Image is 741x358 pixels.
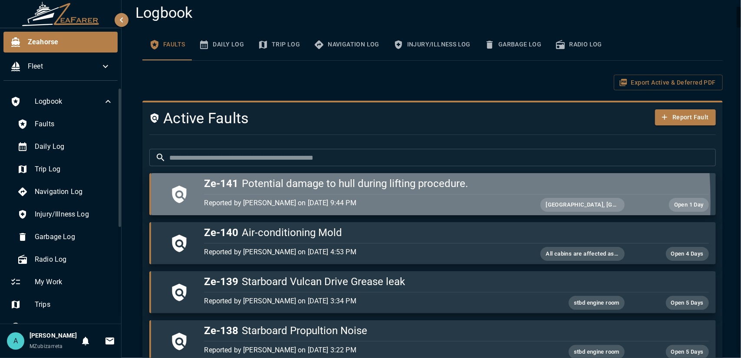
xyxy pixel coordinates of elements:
[655,109,716,125] button: Report Fault
[10,204,120,225] div: Injury/Illness Log
[149,173,716,215] button: Ze-141Potential damage to hull during lifting procedure.Reported by [PERSON_NAME] on [DATE] 9:44 ...
[666,347,709,357] span: Open 5 Days
[28,37,111,47] span: Zeahorse
[142,29,723,60] div: basic tabs example
[666,298,709,308] span: Open 5 Days
[35,322,113,332] span: Tasks
[22,2,100,26] img: ZeaFarer Logo
[204,247,540,257] p: Reported by [PERSON_NAME] on [DATE] 4:53 PM
[10,114,120,135] div: Faults
[149,271,716,313] button: Ze-139Starboard Vulcan Drive Grease leakReported by [PERSON_NAME] on [DATE] 3:34 PMstbd engine ro...
[204,296,540,306] p: Reported by [PERSON_NAME] on [DATE] 3:34 PM
[10,181,120,202] div: Navigation Log
[666,249,709,259] span: Open 4 Days
[3,56,118,77] div: Fleet
[204,177,708,190] h5: Potential damage to hull during lifting procedure.
[10,227,120,247] div: Garbage Log
[3,317,120,338] div: Tasks
[614,75,723,91] button: Export Active & Deferred PDF
[30,331,77,341] h6: [PERSON_NAME]
[204,177,238,190] span: Ze-141
[135,4,723,22] h4: Logbook
[204,198,540,208] p: Reported by [PERSON_NAME] on [DATE] 9:44 PM
[35,254,113,265] span: Radio Log
[35,232,113,242] span: Garbage Log
[548,29,609,60] button: Radio Log
[3,272,120,292] div: My Work
[3,294,120,315] div: Trips
[204,324,708,338] h5: Starboard Propultion Noise
[35,119,113,129] span: Faults
[204,345,540,355] p: Reported by [PERSON_NAME] on [DATE] 3:22 PM
[204,325,238,337] span: Ze-138
[251,29,307,60] button: Trip Log
[204,275,708,289] h5: Starboard Vulcan Drive Grease leak
[7,332,24,350] div: A
[569,298,625,308] span: stbd engine room
[10,136,120,157] div: Daily Log
[192,29,251,60] button: Daily Log
[35,299,113,310] span: Trips
[386,29,478,60] button: Injury/Illness Log
[35,187,113,197] span: Navigation Log
[10,249,120,270] div: Radio Log
[540,200,625,210] span: [GEOGRAPHIC_DATA], [GEOGRAPHIC_DATA] damage
[569,347,625,357] span: stbd engine room
[35,141,113,152] span: Daily Log
[307,29,386,60] button: Navigation Log
[35,277,113,287] span: My Work
[35,164,113,174] span: Trip Log
[28,61,100,72] span: Fleet
[142,29,192,60] button: Faults
[478,29,548,60] button: Garbage Log
[10,159,120,180] div: Trip Log
[35,209,113,220] span: Injury/Illness Log
[77,332,94,350] button: Notifications
[30,343,63,349] span: MZubizarreta
[204,226,708,240] h5: Air-conditioning Mold
[101,332,119,350] button: Invitations
[204,227,238,239] span: Ze-140
[35,96,103,107] span: Logbook
[3,91,120,112] div: Logbook
[540,249,625,259] span: All cabins are affected aswell as the saloon. Bildges seem to be unaffected
[149,222,716,264] button: Ze-140Air-conditioning MoldReported by [PERSON_NAME] on [DATE] 4:53 PMAll cabins are affected asw...
[149,109,620,128] h4: Active Faults
[204,276,238,288] span: Ze-139
[3,32,118,53] div: Zeahorse
[669,200,709,210] span: Open 1 Day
